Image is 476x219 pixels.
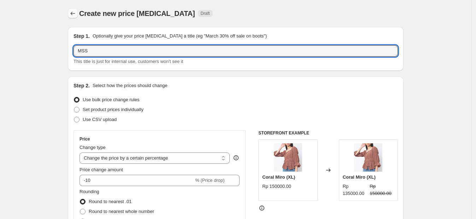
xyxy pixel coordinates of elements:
span: Round to nearest whole number [89,209,154,214]
h2: Step 1. [74,33,90,40]
h6: STOREFRONT EXAMPLE [258,130,398,136]
input: 30% off holiday sale [74,45,398,57]
div: Rp 150000.00 [262,183,291,190]
span: Change type [80,145,106,150]
p: Select how the prices should change [93,82,168,89]
span: % (Price drop) [195,178,224,183]
span: Use CSV upload [83,117,117,122]
span: This title is just for internal use, customers won't see it [74,59,183,64]
input: -15 [80,175,194,186]
span: Set product prices individually [83,107,143,112]
div: help [233,154,240,161]
img: CoralMiro_060622_01_zoom_80x.jpg [274,143,302,172]
span: Coral Miro (XL) [262,174,295,180]
div: Rp 135000.00 [343,183,367,197]
span: Round to nearest .01 [89,199,131,204]
button: Price change jobs [68,8,78,18]
h3: Price [80,136,90,142]
h2: Step 2. [74,82,90,89]
span: Use bulk price change rules [83,97,139,102]
p: Optionally give your price [MEDICAL_DATA] a title (eg "March 30% off sale on boots") [93,33,267,40]
img: CoralMiro_060622_01_zoom_80x.jpg [354,143,382,172]
span: Price change amount [80,167,123,172]
span: Coral Miro (XL) [343,174,376,180]
strike: Rp 150000.00 [370,183,394,197]
span: Create new price [MEDICAL_DATA] [79,10,195,17]
span: Rounding [80,189,99,194]
span: Draft [201,11,210,16]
